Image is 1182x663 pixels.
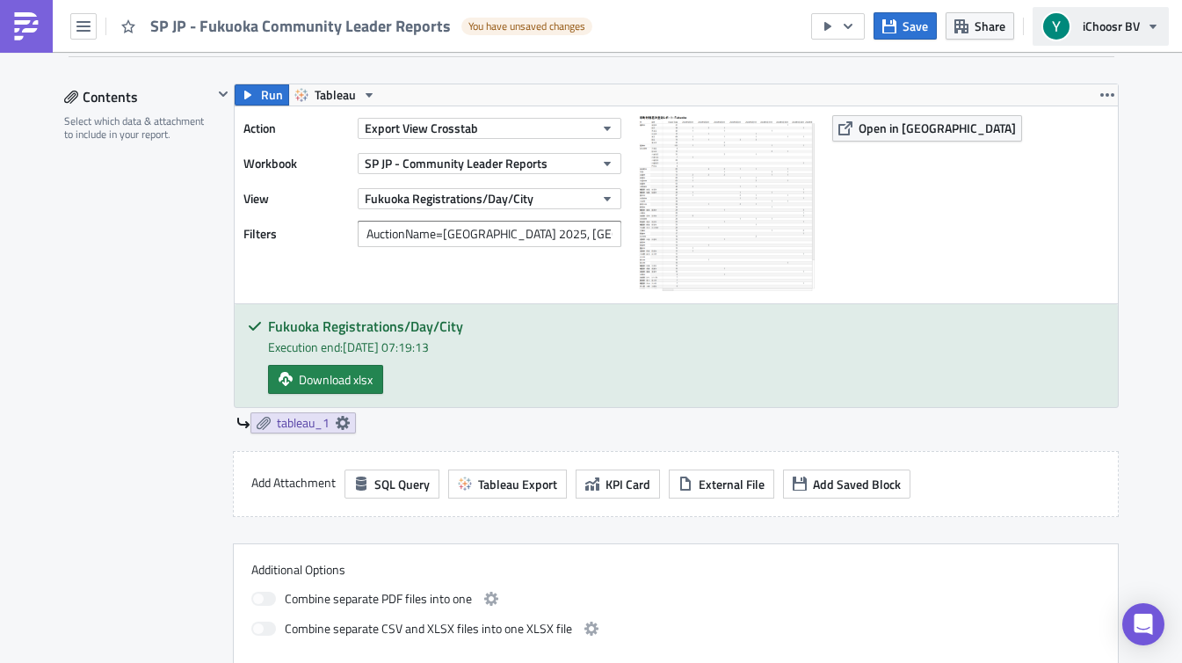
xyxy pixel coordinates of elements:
[12,12,40,40] img: PushMetrics
[268,365,383,394] a: Download xlsx
[288,84,382,106] button: Tableau
[365,154,547,172] span: SP JP - Community Leader Reports
[903,17,928,35] span: Save
[669,470,774,499] button: External File
[243,150,349,177] label: Workbook
[374,475,430,493] span: SQL Query
[315,84,356,106] span: Tableau
[344,470,439,499] button: SQL Query
[285,618,572,639] span: Combine separate CSV and XLSX files into one XLSX file
[576,470,660,499] button: KPI Card
[1041,11,1071,41] img: Avatar
[358,221,621,247] input: Filter1=Value1&...
[250,412,356,433] a: tableau_1
[1122,603,1164,645] div: Open Intercom Messenger
[7,95,141,109] span: アイチューザー株式会社
[7,7,839,111] body: Rich Text Area. Press ALT-0 for help.
[358,153,621,174] button: SP JP - Community Leader Reports
[639,115,815,291] img: View Image
[813,475,901,493] span: Add Saved Block
[277,415,330,431] span: tableau_1
[261,84,283,106] span: Run
[251,470,336,496] label: Add Attachment
[448,470,567,499] button: Tableau Export
[1083,17,1140,35] span: iChoosr BV
[213,84,234,105] button: Hide content
[7,53,252,67] span: ご質問等あれば、担当までご連絡ください。
[268,338,1105,356] div: Execution end: [DATE] 07:19:13
[251,562,1100,578] label: Additional Options
[468,19,585,33] span: You have unsaved changes
[365,119,478,137] span: Export View Crosstab
[365,189,533,208] span: Fukuoka Registrations/Day/City
[946,12,1014,40] button: Share
[783,470,910,499] button: Add Saved Block
[859,119,1016,137] span: Open in [GEOGRAPHIC_DATA]
[975,17,1005,35] span: Share
[150,16,453,36] span: SP JP - Fukuoka Community Leader Reports
[1033,7,1169,46] button: iChoosr BV
[478,475,557,493] span: Tableau Export
[243,115,349,142] label: Action
[243,221,349,247] label: Filters
[299,370,373,389] span: Download xlsx
[358,188,621,209] button: Fukuoka Registrations/Day/City
[268,319,1105,333] h5: Fukuoka Registrations/Day/City
[7,74,154,88] span: よろしくお願い致します。
[64,114,213,142] div: Select which data & attachment to include in your report.
[699,475,765,493] span: External File
[235,84,289,106] button: Run
[64,84,213,110] div: Contents
[606,475,650,493] span: KPI Card
[243,186,349,212] label: View
[832,115,1022,142] button: Open in [GEOGRAPHIC_DATA]
[7,7,501,51] span: 関係者の皆様 みんなのおうちに[GEOGRAPHIC_DATA]別週次登録レポートを添付にてご確認ください。
[874,12,937,40] button: Save
[358,118,621,139] button: Export View Crosstab
[285,588,472,609] span: Combine separate PDF files into one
